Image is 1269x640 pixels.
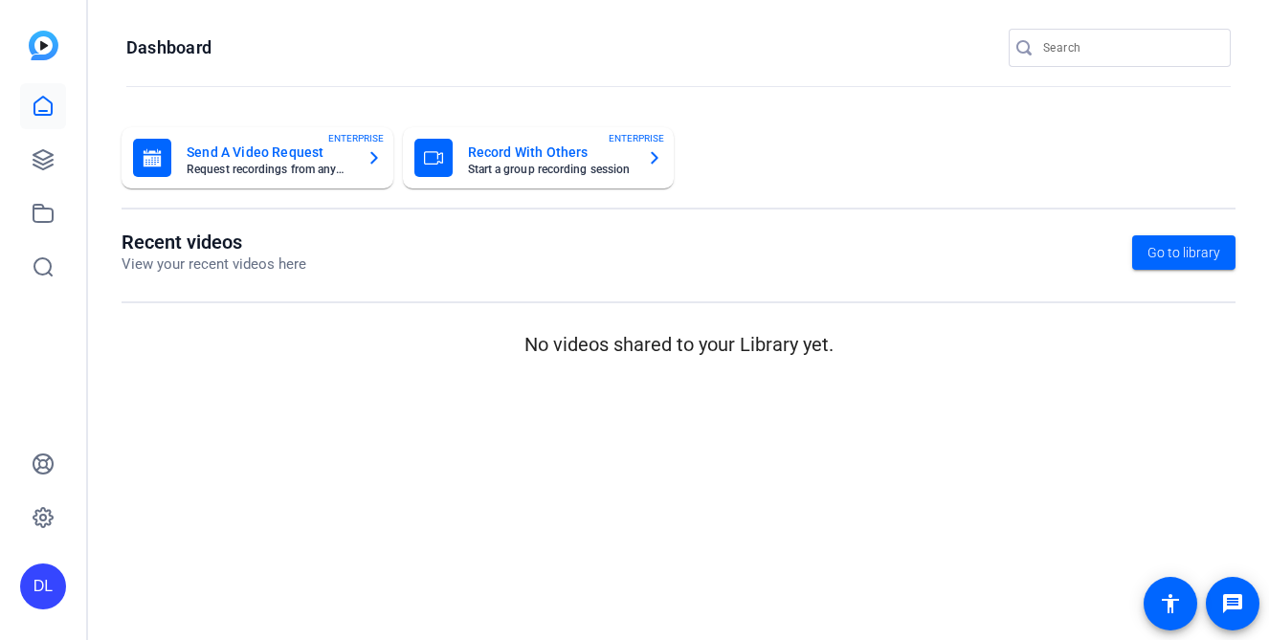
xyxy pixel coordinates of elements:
[20,563,66,609] div: DL
[122,127,393,188] button: Send A Video RequestRequest recordings from anyone, anywhereENTERPRISE
[29,31,58,60] img: blue-gradient.svg
[609,131,664,145] span: ENTERPRISE
[122,254,306,276] p: View your recent videos here
[1043,36,1215,59] input: Search
[328,131,384,145] span: ENTERPRISE
[468,141,633,164] mat-card-title: Record With Others
[1132,235,1236,270] a: Go to library
[122,231,306,254] h1: Recent videos
[126,36,211,59] h1: Dashboard
[468,164,633,175] mat-card-subtitle: Start a group recording session
[122,330,1236,359] p: No videos shared to your Library yet.
[1159,592,1182,615] mat-icon: accessibility
[1147,243,1220,263] span: Go to library
[187,141,351,164] mat-card-title: Send A Video Request
[187,164,351,175] mat-card-subtitle: Request recordings from anyone, anywhere
[403,127,675,188] button: Record With OthersStart a group recording sessionENTERPRISE
[1221,592,1244,615] mat-icon: message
